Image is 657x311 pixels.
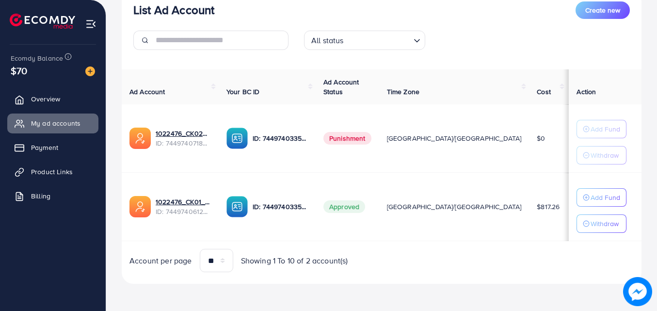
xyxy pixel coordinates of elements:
[309,33,346,48] span: All status
[323,200,365,213] span: Approved
[31,191,50,201] span: Billing
[133,3,214,17] h3: List Ad Account
[11,53,63,63] span: Ecomdy Balance
[577,214,626,233] button: Withdraw
[577,146,626,164] button: Withdraw
[7,114,98,133] a: My ad accounts
[241,255,348,266] span: Showing 1 To 10 of 2 account(s)
[591,123,620,135] p: Add Fund
[537,202,560,212] span: $817.26
[387,87,419,97] span: Time Zone
[323,77,359,97] span: Ad Account Status
[576,1,630,19] button: Create new
[156,129,211,138] a: 1022476_CK02_1734527935209
[156,138,211,148] span: ID: 7449740718454915089
[31,94,60,104] span: Overview
[129,255,192,266] span: Account per page
[585,5,620,15] span: Create new
[85,18,96,30] img: menu
[129,87,165,97] span: Ad Account
[253,132,308,144] p: ID: 7449740335716761616
[7,138,98,157] a: Payment
[156,197,211,217] div: <span class='underline'>1022476_CK01_1734527903320</span></br>7449740612842192912
[31,143,58,152] span: Payment
[7,186,98,206] a: Billing
[577,120,626,138] button: Add Fund
[156,129,211,148] div: <span class='underline'>1022476_CK02_1734527935209</span></br>7449740718454915089
[347,32,410,48] input: Search for option
[7,162,98,181] a: Product Links
[129,196,151,217] img: ic-ads-acc.e4c84228.svg
[577,87,596,97] span: Action
[11,64,27,78] span: $70
[323,132,371,145] span: Punishment
[156,197,211,207] a: 1022476_CK01_1734527903320
[591,192,620,203] p: Add Fund
[226,128,248,149] img: ic-ba-acc.ded83a64.svg
[253,201,308,213] p: ID: 7449740335716761616
[129,128,151,149] img: ic-ads-acc.e4c84228.svg
[577,188,626,207] button: Add Fund
[537,133,545,143] span: $0
[7,89,98,109] a: Overview
[304,31,425,50] div: Search for option
[10,14,75,29] img: logo
[226,87,260,97] span: Your BC ID
[31,118,80,128] span: My ad accounts
[387,133,522,143] span: [GEOGRAPHIC_DATA]/[GEOGRAPHIC_DATA]
[591,218,619,229] p: Withdraw
[156,207,211,216] span: ID: 7449740612842192912
[85,66,95,76] img: image
[623,277,652,306] img: image
[226,196,248,217] img: ic-ba-acc.ded83a64.svg
[31,167,73,177] span: Product Links
[591,149,619,161] p: Withdraw
[387,202,522,212] span: [GEOGRAPHIC_DATA]/[GEOGRAPHIC_DATA]
[537,87,551,97] span: Cost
